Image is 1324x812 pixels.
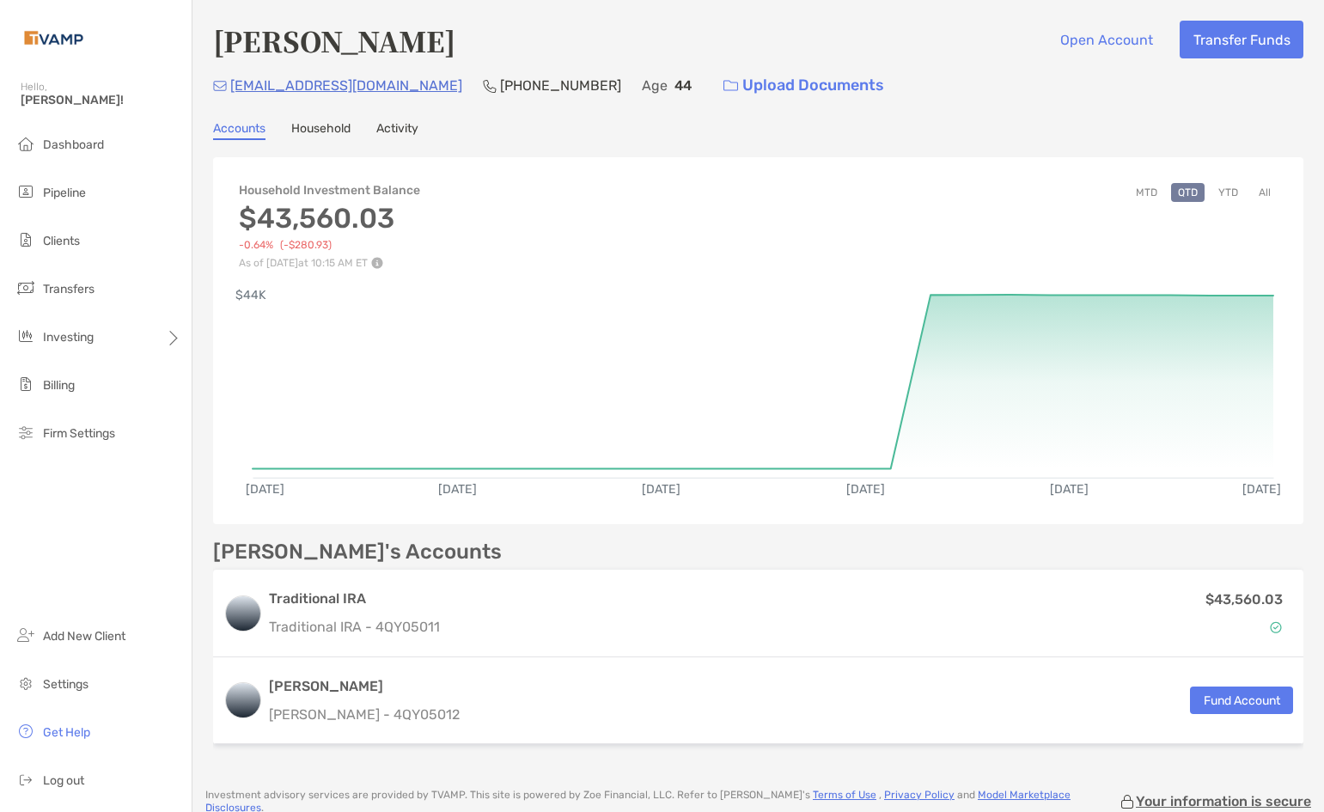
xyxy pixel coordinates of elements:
p: $43,560.03 [1205,589,1283,610]
a: Accounts [213,121,265,140]
img: billing icon [15,374,36,394]
img: button icon [723,80,738,92]
p: 44 [674,75,692,96]
button: YTD [1211,183,1245,202]
img: Phone Icon [483,79,497,93]
a: Upload Documents [712,67,895,104]
h4: Household Investment Balance [239,183,420,198]
span: Pipeline [43,186,86,200]
text: $44K [235,288,266,302]
span: Settings [43,677,88,692]
button: QTD [1171,183,1205,202]
button: Fund Account [1190,687,1293,714]
img: logo account [226,683,260,717]
h4: [PERSON_NAME] [213,21,455,60]
a: Privacy Policy [884,789,955,801]
p: Your information is secure [1136,793,1311,809]
p: [PERSON_NAME] - 4QY05012 [269,704,460,725]
p: [PHONE_NUMBER] [500,75,621,96]
img: Account Status icon [1270,621,1282,633]
a: Activity [376,121,418,140]
a: Terms of Use [813,789,876,801]
span: Log out [43,773,84,788]
span: Clients [43,234,80,248]
p: Traditional IRA - 4QY05011 [269,616,440,638]
button: All [1252,183,1278,202]
span: Firm Settings [43,426,115,441]
h3: Traditional IRA [269,589,440,609]
a: Household [291,121,351,140]
img: logout icon [15,769,36,790]
img: Zoe Logo [21,7,87,69]
img: Performance Info [371,257,383,269]
text: [DATE] [1242,482,1281,497]
span: Add New Client [43,629,125,644]
p: [PERSON_NAME]'s Accounts [213,541,502,563]
span: Dashboard [43,137,104,152]
text: [DATE] [246,482,284,497]
img: transfers icon [15,278,36,298]
text: [DATE] [846,482,885,497]
img: investing icon [15,326,36,346]
span: Transfers [43,282,95,296]
h3: [PERSON_NAME] [269,676,460,697]
button: MTD [1129,183,1164,202]
text: [DATE] [438,482,477,497]
img: Email Icon [213,81,227,91]
p: Age [642,75,668,96]
span: ( -$280.93 ) [280,239,332,252]
img: dashboard icon [15,133,36,154]
img: get-help icon [15,721,36,742]
span: Get Help [43,725,90,740]
text: [DATE] [1050,482,1089,497]
img: logo account [226,596,260,631]
img: firm-settings icon [15,422,36,443]
span: Billing [43,378,75,393]
span: Investing [43,330,94,345]
img: clients icon [15,229,36,250]
p: [EMAIL_ADDRESS][DOMAIN_NAME] [230,75,462,96]
h3: $43,560.03 [239,202,420,235]
img: pipeline icon [15,181,36,202]
img: add_new_client icon [15,625,36,645]
p: As of [DATE] at 10:15 AM ET [239,257,420,269]
button: Transfer Funds [1180,21,1303,58]
text: [DATE] [642,482,680,497]
span: [PERSON_NAME]! [21,93,181,107]
button: Open Account [1046,21,1166,58]
img: settings icon [15,673,36,693]
span: -0.64% [239,239,273,252]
